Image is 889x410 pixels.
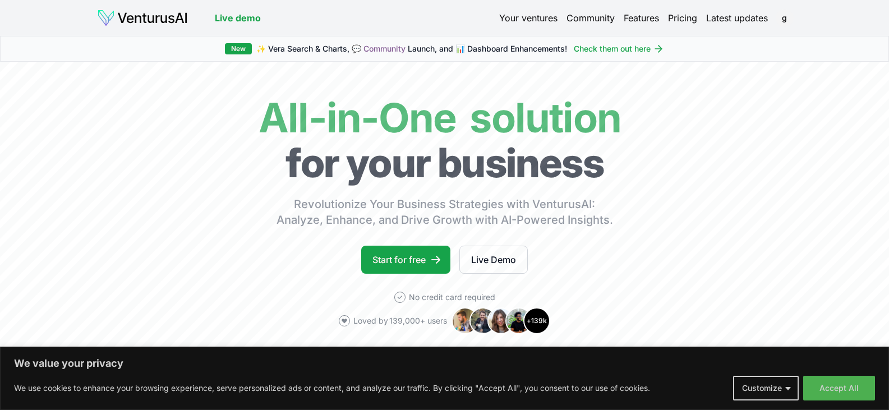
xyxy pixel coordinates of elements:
img: Avatar 4 [505,307,532,334]
a: Latest updates [706,11,768,25]
button: Customize [733,376,799,400]
img: Avatar 3 [487,307,514,334]
a: Live demo [215,11,261,25]
img: Avatar 2 [469,307,496,334]
p: We use cookies to enhance your browsing experience, serve personalized ads or content, and analyz... [14,381,650,395]
a: Live Demo [459,246,528,274]
p: We value your privacy [14,357,875,370]
img: logo [97,9,188,27]
span: ✨ Vera Search & Charts, 💬 Launch, and 📊 Dashboard Enhancements! [256,43,567,54]
a: Features [624,11,659,25]
a: Start for free [361,246,450,274]
a: Community [363,44,406,53]
a: Community [566,11,615,25]
a: Your ventures [499,11,558,25]
img: Avatar 1 [452,307,478,334]
div: New [225,43,252,54]
button: g [777,10,793,26]
button: Accept All [803,376,875,400]
span: g [776,9,794,27]
a: Check them out here [574,43,664,54]
a: Pricing [668,11,697,25]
